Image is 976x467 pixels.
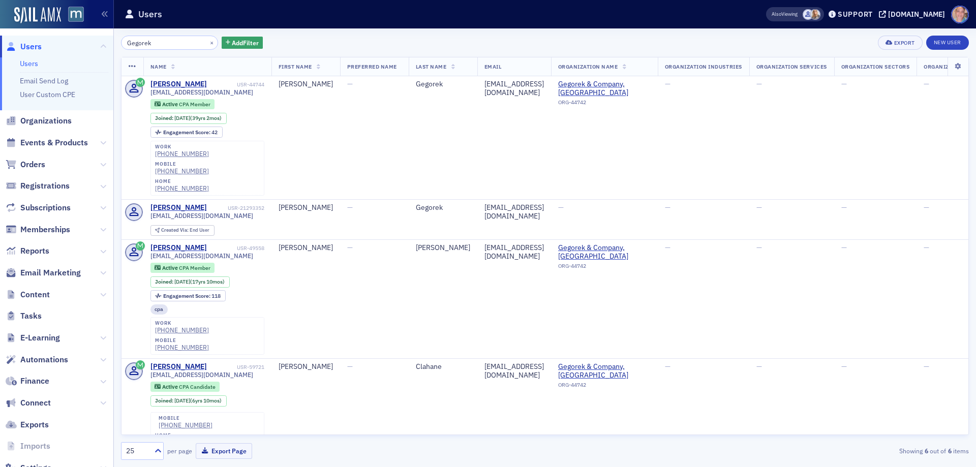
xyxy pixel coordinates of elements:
[20,376,49,387] span: Finance
[756,79,762,88] span: —
[155,167,209,175] a: [PHONE_NUMBER]
[155,161,209,167] div: mobile
[174,397,222,404] div: (6yrs 10mos)
[174,397,190,404] span: [DATE]
[558,63,618,70] span: Organization Name
[196,443,252,459] button: Export Page
[879,11,949,18] button: [DOMAIN_NAME]
[841,203,847,212] span: —
[155,144,209,150] div: work
[155,383,215,390] a: Active CPA Candidate
[68,7,84,22] img: SailAMX
[155,278,174,285] span: Joined :
[20,180,70,192] span: Registrations
[924,203,929,212] span: —
[6,137,88,148] a: Events & Products
[163,293,221,299] div: 118
[20,59,38,68] a: Users
[926,36,969,50] a: New User
[558,99,651,109] div: ORG-44742
[416,243,470,253] div: [PERSON_NAME]
[878,36,922,50] button: Export
[558,80,651,98] span: Gegorek & Company, PA
[208,81,264,88] div: USR-44744
[6,115,72,127] a: Organizations
[20,267,81,278] span: Email Marketing
[6,310,42,322] a: Tasks
[179,101,210,108] span: CPA Member
[159,415,212,421] div: mobile
[14,7,61,23] a: SailAMX
[6,245,49,257] a: Reports
[155,432,209,439] div: home
[6,202,71,213] a: Subscriptions
[174,278,190,285] span: [DATE]
[150,80,207,89] div: [PERSON_NAME]
[6,332,60,344] a: E-Learning
[150,290,226,301] div: Engagement Score: 118
[155,150,209,158] a: [PHONE_NUMBER]
[20,310,42,322] span: Tasks
[416,63,447,70] span: Last Name
[207,38,217,47] button: ×
[558,243,651,261] a: Gegorek & Company, [GEOGRAPHIC_DATA]
[841,63,910,70] span: Organization Sectors
[924,243,929,252] span: —
[150,243,207,253] a: [PERSON_NAME]
[665,203,670,212] span: —
[347,203,353,212] span: —
[222,37,263,49] button: AddFilter
[126,446,148,456] div: 25
[20,419,49,430] span: Exports
[150,212,253,220] span: [EMAIL_ADDRESS][DOMAIN_NAME]
[484,203,544,221] div: [EMAIL_ADDRESS][DOMAIN_NAME]
[6,41,42,52] a: Users
[167,446,192,455] label: per page
[179,264,210,271] span: CPA Member
[558,362,651,380] span: Gegorek & Company, PA
[155,326,209,334] a: [PHONE_NUMBER]
[6,419,49,430] a: Exports
[665,243,670,252] span: —
[161,228,209,233] div: End User
[810,9,820,20] span: Emily Trott
[924,362,929,371] span: —
[558,263,651,273] div: ORG-44742
[155,397,174,404] span: Joined :
[6,159,45,170] a: Orders
[138,8,162,20] h1: Users
[61,7,84,24] a: View Homepage
[208,205,264,211] div: USR-21293352
[159,421,212,429] a: [PHONE_NUMBER]
[279,63,312,70] span: First Name
[163,292,211,299] span: Engagement Score :
[163,129,211,136] span: Engagement Score :
[20,76,68,85] a: Email Send Log
[155,344,209,351] div: [PHONE_NUMBER]
[6,376,49,387] a: Finance
[6,289,50,300] a: Content
[693,446,969,455] div: Showing out of items
[20,159,45,170] span: Orders
[923,446,930,455] strong: 6
[6,224,70,235] a: Memberships
[179,383,216,390] span: CPA Candidate
[558,382,651,392] div: ORG-44742
[150,382,220,392] div: Active: Active: CPA Candidate
[924,79,929,88] span: —
[347,79,353,88] span: —
[484,243,544,261] div: [EMAIL_ADDRESS][DOMAIN_NAME]
[279,243,333,253] div: [PERSON_NAME]
[558,203,564,212] span: —
[838,10,873,19] div: Support
[121,36,218,50] input: Search…
[174,278,225,285] div: (17yrs 10mos)
[162,101,179,108] span: Active
[150,362,207,371] a: [PERSON_NAME]
[888,10,945,19] div: [DOMAIN_NAME]
[894,40,915,46] div: Export
[558,362,651,380] a: Gegorek & Company, [GEOGRAPHIC_DATA]
[20,332,60,344] span: E-Learning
